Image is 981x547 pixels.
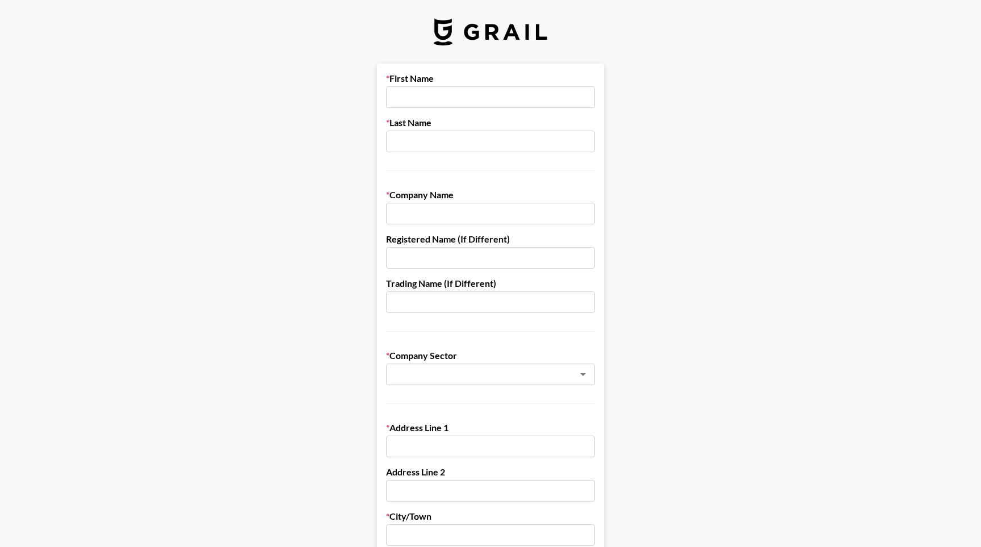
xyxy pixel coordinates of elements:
label: Trading Name (If Different) [386,278,595,289]
img: Grail Talent Logo [434,18,547,45]
label: Address Line 2 [386,466,595,478]
label: Registered Name (If Different) [386,233,595,245]
label: City/Town [386,511,595,522]
label: First Name [386,73,595,84]
label: Company Sector [386,350,595,361]
label: Address Line 1 [386,422,595,433]
button: Open [575,366,591,382]
label: Company Name [386,189,595,201]
label: Last Name [386,117,595,128]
